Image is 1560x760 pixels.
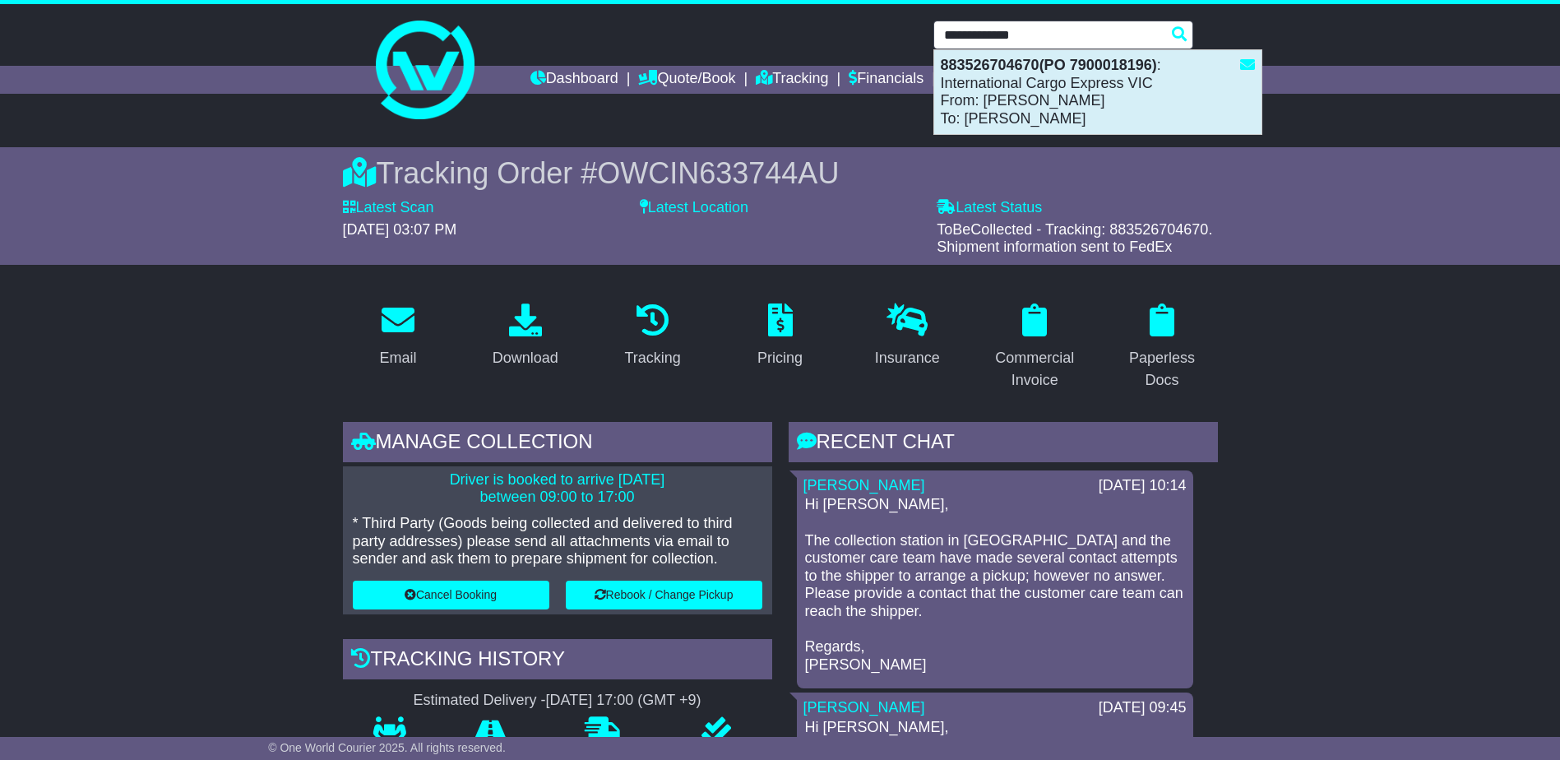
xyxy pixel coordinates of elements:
a: Email [368,298,427,375]
div: Tracking [624,347,680,369]
span: © One World Courier 2025. All rights reserved. [268,741,506,754]
div: Pricing [757,347,803,369]
strong: 883526704670(PO 7900018196) [941,57,1157,73]
a: Dashboard [530,66,618,94]
div: Email [379,347,416,369]
a: Download [482,298,569,375]
button: Cancel Booking [353,581,549,609]
div: Tracking Order # [343,155,1218,191]
div: Paperless Docs [1118,347,1207,392]
div: : International Cargo Express VIC From: [PERSON_NAME] To: [PERSON_NAME] [934,50,1261,134]
a: Paperless Docs [1107,298,1218,397]
label: Latest Status [937,199,1042,217]
div: [DATE] 09:45 [1099,699,1187,717]
a: Tracking [613,298,691,375]
a: [PERSON_NAME] [803,477,925,494]
div: RECENT CHAT [789,422,1218,466]
label: Latest Location [640,199,748,217]
span: OWCIN633744AU [597,156,839,190]
p: Driver is booked to arrive [DATE] between 09:00 to 17:00 [353,471,762,507]
a: Insurance [864,298,951,375]
a: Pricing [747,298,813,375]
label: Latest Scan [343,199,434,217]
div: Tracking history [343,639,772,684]
a: [PERSON_NAME] [803,699,925,716]
div: [DATE] 17:00 (GMT +9) [546,692,701,710]
div: [DATE] 10:14 [1099,477,1187,495]
a: Quote/Book [638,66,735,94]
p: * Third Party (Goods being collected and delivered to third party addresses) please send all atta... [353,515,762,568]
a: Financials [849,66,924,94]
p: Hi [PERSON_NAME], The collection station in [GEOGRAPHIC_DATA] and the customer care team have mad... [805,496,1185,674]
a: Commercial Invoice [979,298,1090,397]
div: Commercial Invoice [990,347,1080,392]
a: Tracking [756,66,828,94]
div: Estimated Delivery - [343,692,772,710]
div: Manage collection [343,422,772,466]
span: [DATE] 03:07 PM [343,221,457,238]
button: Rebook / Change Pickup [566,581,762,609]
div: Insurance [875,347,940,369]
div: Download [493,347,558,369]
span: ToBeCollected - Tracking: 883526704670. Shipment information sent to FedEx [937,221,1212,256]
